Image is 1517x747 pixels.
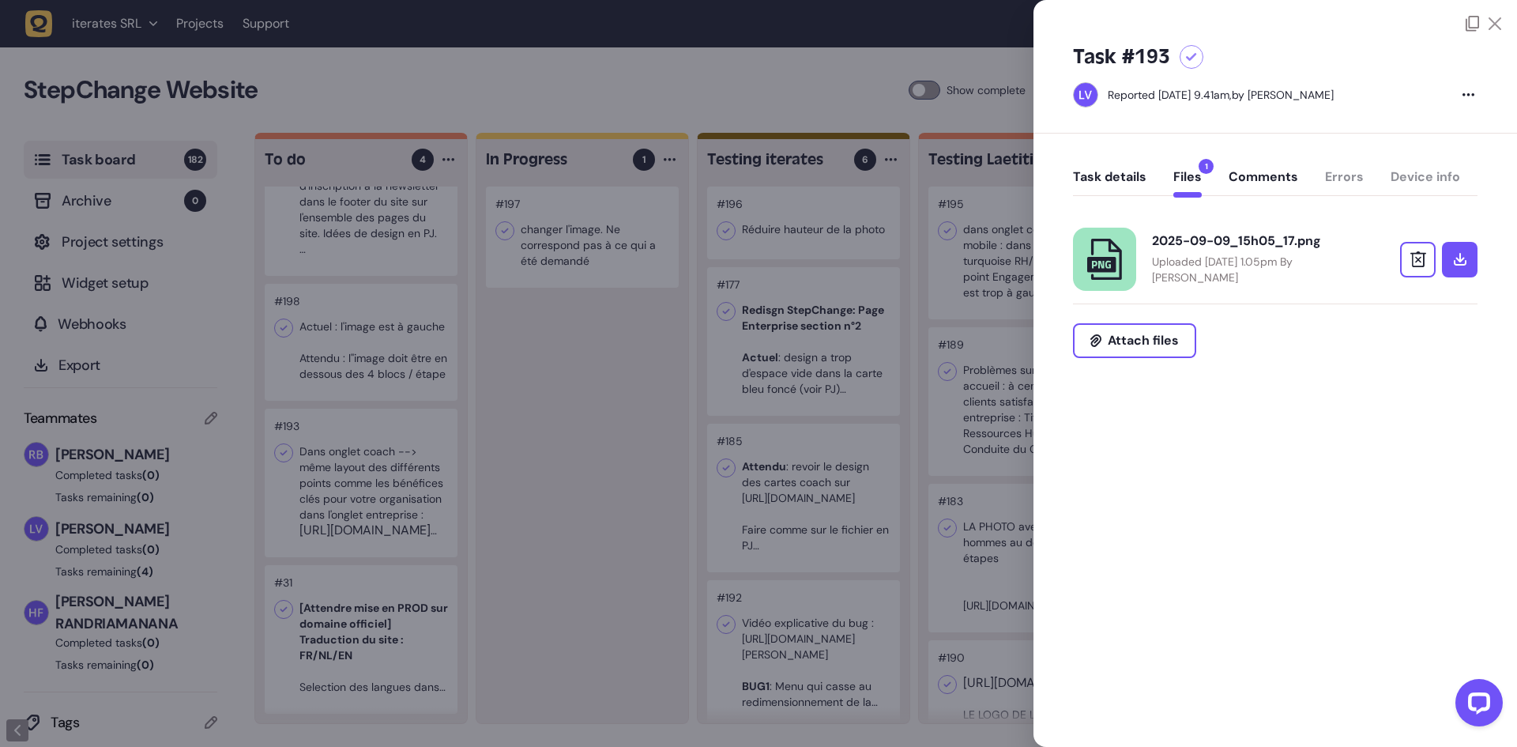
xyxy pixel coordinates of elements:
[1173,169,1202,198] button: Files
[1152,233,1357,249] div: 2025-09-09_15h05_17.png
[1073,44,1170,70] h5: Task #193
[1152,233,1357,285] a: 2025-09-09_15h05_17.pngUploaded [DATE] 1.05pm By [PERSON_NAME]
[1199,159,1214,174] span: 1
[1152,254,1357,285] p: Uploaded [DATE] 1.05pm By [PERSON_NAME]
[1229,169,1298,198] button: Comments
[1073,323,1196,358] button: Attach files
[1073,169,1146,198] button: Task details
[1108,88,1232,102] div: Reported [DATE] 9.41am,
[1443,673,1509,739] iframe: LiveChat chat widget
[1073,228,1136,291] a: 2025-09-09_15h05_17.png
[1108,334,1179,347] span: Attach files
[1074,83,1097,107] img: Laetitia van Wijck
[1108,87,1334,103] div: by [PERSON_NAME]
